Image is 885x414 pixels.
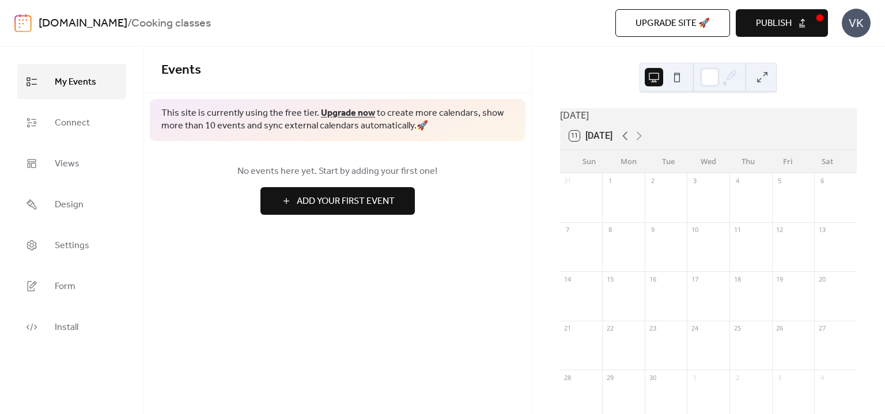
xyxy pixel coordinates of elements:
[649,150,689,173] div: Tue
[55,278,75,295] span: Form
[776,324,784,333] div: 26
[565,128,617,144] button: 11[DATE]
[161,187,514,215] a: Add Your First Event
[776,373,784,382] div: 3
[818,275,826,283] div: 20
[55,318,78,336] span: Install
[776,275,784,283] div: 19
[17,187,126,222] a: Design
[690,226,699,234] div: 10
[606,177,614,185] div: 1
[842,9,871,37] div: VK
[14,14,32,32] img: logo
[689,150,728,173] div: Wed
[17,105,126,140] a: Connect
[690,177,699,185] div: 3
[55,155,80,173] span: Views
[609,150,649,173] div: Mon
[606,275,614,283] div: 15
[563,275,572,283] div: 14
[17,146,126,181] a: Views
[736,9,828,37] button: Publish
[55,73,96,91] span: My Events
[690,373,699,382] div: 1
[131,13,211,35] b: Cooking classes
[17,309,126,344] a: Install
[776,226,784,234] div: 12
[776,177,784,185] div: 5
[756,17,792,31] span: Publish
[563,226,572,234] div: 7
[733,177,742,185] div: 4
[55,114,90,132] span: Connect
[563,324,572,333] div: 21
[733,226,742,234] div: 11
[260,187,415,215] button: Add Your First Event
[569,150,609,173] div: Sun
[818,324,826,333] div: 27
[808,150,848,173] div: Sat
[648,177,657,185] div: 2
[563,177,572,185] div: 31
[606,373,614,382] div: 29
[818,226,826,234] div: 13
[818,373,826,382] div: 4
[615,9,730,37] button: Upgrade site 🚀
[161,107,514,133] span: This site is currently using the free tier. to create more calendars, show more than 10 events an...
[690,275,699,283] div: 17
[648,324,657,333] div: 23
[161,58,201,83] span: Events
[690,324,699,333] div: 24
[606,324,614,333] div: 22
[17,64,126,99] a: My Events
[39,13,127,35] a: [DOMAIN_NAME]
[563,373,572,382] div: 28
[733,275,742,283] div: 18
[733,373,742,382] div: 2
[818,177,826,185] div: 6
[648,373,657,382] div: 30
[728,150,768,173] div: Thu
[161,165,514,178] span: No events here yet. Start by adding your first one!
[733,324,742,333] div: 25
[321,104,375,122] a: Upgrade now
[55,196,84,214] span: Design
[648,226,657,234] div: 9
[17,227,126,263] a: Settings
[297,195,395,208] span: Add Your First Event
[636,17,710,31] span: Upgrade site 🚀
[606,226,614,234] div: 8
[648,275,657,283] div: 16
[768,150,808,173] div: Fri
[55,237,89,255] span: Settings
[127,13,131,35] b: /
[560,108,857,122] div: [DATE]
[17,268,126,303] a: Form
